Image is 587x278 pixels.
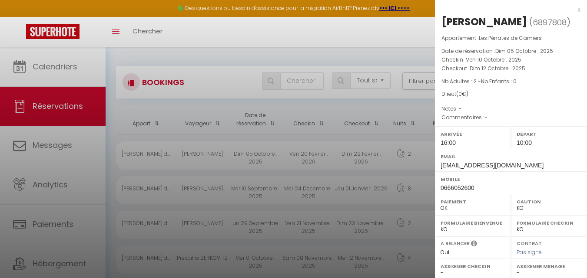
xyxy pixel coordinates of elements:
[441,105,580,113] p: Notes :
[533,17,567,28] span: 6897808
[517,240,542,245] label: Contrat
[458,90,462,98] span: 0
[456,90,468,98] span: ( €)
[517,197,581,206] label: Caution
[441,240,470,247] label: A relancer
[481,78,517,85] span: Nb Enfants : 0
[441,184,474,191] span: 0666052600
[517,139,532,146] span: 10:00
[441,47,580,56] p: Date de réservation :
[441,219,505,227] label: Formulaire Bienvenue
[441,262,505,271] label: Assigner Checkin
[441,78,517,85] span: Nb Adultes : 2 -
[479,34,542,42] span: Les Pénates de Camiers
[441,34,580,43] p: Appartement :
[517,249,542,256] span: Pas signé
[529,16,570,28] span: ( )
[441,113,580,122] p: Commentaires :
[441,139,456,146] span: 16:00
[441,152,581,161] label: Email
[470,65,525,72] span: Dim 12 Octobre . 2025
[484,114,488,121] span: -
[466,56,521,63] span: Ven 10 Octobre . 2025
[459,105,462,112] span: -
[517,130,581,138] label: Départ
[441,90,580,98] div: Direct
[441,15,527,29] div: [PERSON_NAME]
[441,64,580,73] p: Checkout :
[441,197,505,206] label: Paiement
[441,130,505,138] label: Arrivée
[517,219,581,227] label: Formulaire Checkin
[435,4,580,15] div: x
[441,162,544,169] span: [EMAIL_ADDRESS][DOMAIN_NAME]
[441,56,580,64] p: Checkin :
[471,240,477,249] i: Sélectionner OUI si vous souhaiter envoyer les séquences de messages post-checkout
[495,47,553,55] span: Dim 05 Octobre . 2025
[441,175,581,183] label: Mobile
[517,262,581,271] label: Assigner Menage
